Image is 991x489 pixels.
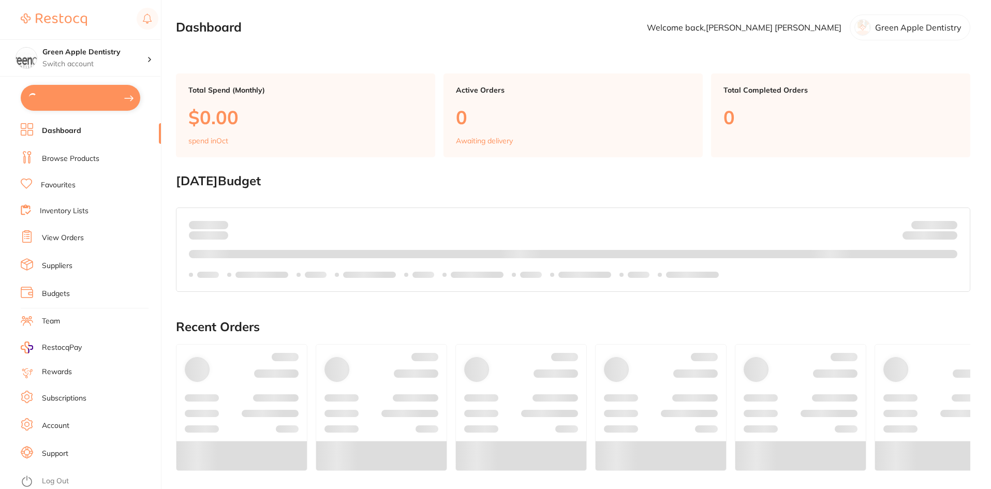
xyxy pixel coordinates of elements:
h4: Green Apple Dentistry [42,47,147,57]
a: Log Out [42,476,69,486]
p: Awaiting delivery [456,137,513,145]
img: Restocq Logo [21,13,87,26]
a: Suppliers [42,261,72,271]
a: Total Spend (Monthly)$0.00spend inOct [176,73,435,157]
p: Labels extended [666,271,719,279]
a: Subscriptions [42,393,86,404]
p: Labels [305,271,327,279]
h2: Recent Orders [176,320,970,334]
p: Labels [520,271,542,279]
a: Favourites [41,180,76,190]
p: Labels extended [558,271,611,279]
p: Labels [412,271,434,279]
p: Total Spend (Monthly) [188,86,423,94]
a: RestocqPay [21,342,82,353]
strong: $0.00 [210,220,228,229]
p: 0 [456,107,690,128]
a: Inventory Lists [40,206,88,216]
p: Spent: [189,220,228,229]
p: Active Orders [456,86,690,94]
a: Budgets [42,289,70,299]
p: Budget: [911,220,957,229]
p: Labels [197,271,219,279]
h2: [DATE] Budget [176,174,970,188]
p: Labels extended [451,271,504,279]
a: Account [42,421,69,431]
strong: $NaN [937,220,957,229]
p: 0 [723,107,958,128]
span: RestocqPay [42,343,82,353]
p: Remaining: [903,229,957,242]
img: RestocqPay [21,342,33,353]
a: Team [42,316,60,327]
p: Labels [628,271,649,279]
p: Welcome back, [PERSON_NAME] [PERSON_NAME] [647,23,841,32]
a: Dashboard [42,126,81,136]
p: month [189,229,228,242]
p: Labels extended [235,271,288,279]
a: Browse Products [42,154,99,164]
a: Total Completed Orders0 [711,73,970,157]
a: View Orders [42,233,84,243]
p: Labels extended [343,271,396,279]
p: Total Completed Orders [723,86,958,94]
img: Green Apple Dentistry [16,48,37,68]
h2: Dashboard [176,20,242,35]
p: spend in Oct [188,137,228,145]
a: Active Orders0Awaiting delivery [443,73,703,157]
a: Rewards [42,367,72,377]
strong: $0.00 [939,233,957,242]
p: Green Apple Dentistry [875,23,962,32]
p: Switch account [42,59,147,69]
p: $0.00 [188,107,423,128]
a: Support [42,449,68,459]
a: Restocq Logo [21,8,87,32]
